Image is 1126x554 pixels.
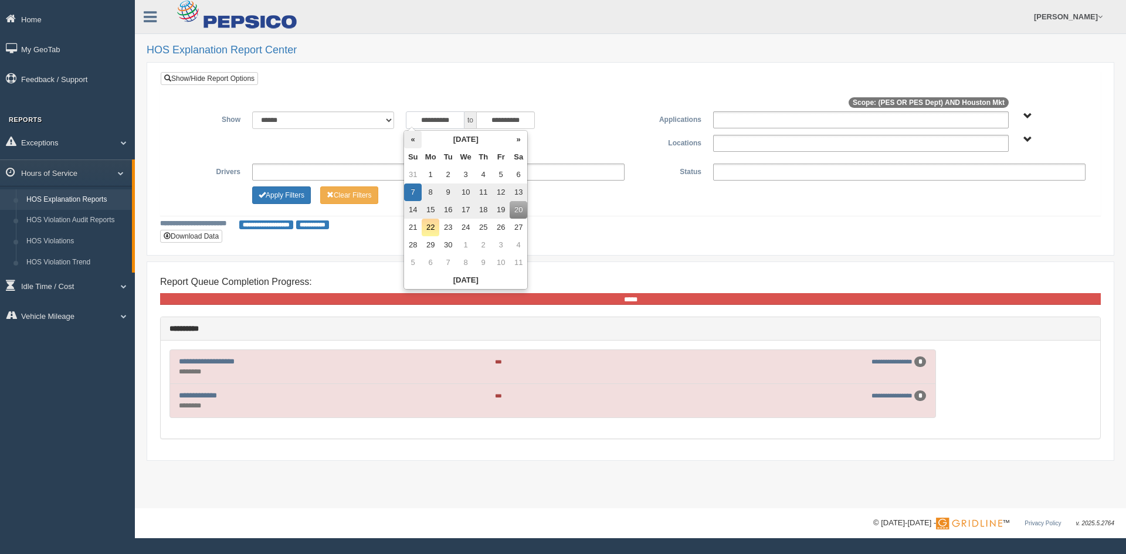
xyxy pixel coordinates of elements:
[510,254,527,271] td: 11
[510,166,527,183] td: 6
[160,230,222,243] button: Download Data
[873,517,1114,529] div: © [DATE]-[DATE] - ™
[474,219,492,236] td: 25
[439,219,457,236] td: 23
[422,183,439,201] td: 8
[492,254,510,271] td: 10
[510,131,527,148] th: »
[21,210,132,231] a: HOS Violation Audit Reports
[404,271,527,289] th: [DATE]
[630,164,707,178] label: Status
[439,254,457,271] td: 7
[422,148,439,166] th: Mo
[422,131,510,148] th: [DATE]
[422,254,439,271] td: 6
[510,183,527,201] td: 13
[169,111,246,125] label: Show
[457,254,474,271] td: 8
[457,219,474,236] td: 24
[457,236,474,254] td: 1
[439,236,457,254] td: 30
[457,201,474,219] td: 17
[160,277,1101,287] h4: Report Queue Completion Progress:
[474,254,492,271] td: 9
[936,518,1002,529] img: Gridline
[320,186,378,204] button: Change Filter Options
[474,166,492,183] td: 4
[1076,520,1114,526] span: v. 2025.5.2764
[404,254,422,271] td: 5
[404,183,422,201] td: 7
[169,164,246,178] label: Drivers
[252,186,311,204] button: Change Filter Options
[492,183,510,201] td: 12
[404,236,422,254] td: 28
[404,219,422,236] td: 21
[404,148,422,166] th: Su
[510,201,527,219] td: 20
[474,183,492,201] td: 11
[21,189,132,210] a: HOS Explanation Reports
[439,183,457,201] td: 9
[492,236,510,254] td: 3
[510,236,527,254] td: 4
[21,231,132,252] a: HOS Violations
[422,166,439,183] td: 1
[422,201,439,219] td: 15
[439,148,457,166] th: Tu
[492,148,510,166] th: Fr
[492,166,510,183] td: 5
[404,166,422,183] td: 31
[457,183,474,201] td: 10
[474,236,492,254] td: 2
[630,135,707,149] label: Locations
[161,72,258,85] a: Show/Hide Report Options
[464,111,476,129] span: to
[21,252,132,273] a: HOS Violation Trend
[510,148,527,166] th: Sa
[474,148,492,166] th: Th
[492,201,510,219] td: 19
[404,131,422,148] th: «
[457,166,474,183] td: 3
[422,219,439,236] td: 22
[439,201,457,219] td: 16
[510,219,527,236] td: 27
[147,45,1114,56] h2: HOS Explanation Report Center
[492,219,510,236] td: 26
[457,148,474,166] th: We
[630,111,707,125] label: Applications
[474,201,492,219] td: 18
[1025,520,1061,526] a: Privacy Policy
[439,166,457,183] td: 2
[422,236,439,254] td: 29
[404,201,422,219] td: 14
[849,97,1009,108] span: Scope: (PES OR PES Dept) AND Houston Mkt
